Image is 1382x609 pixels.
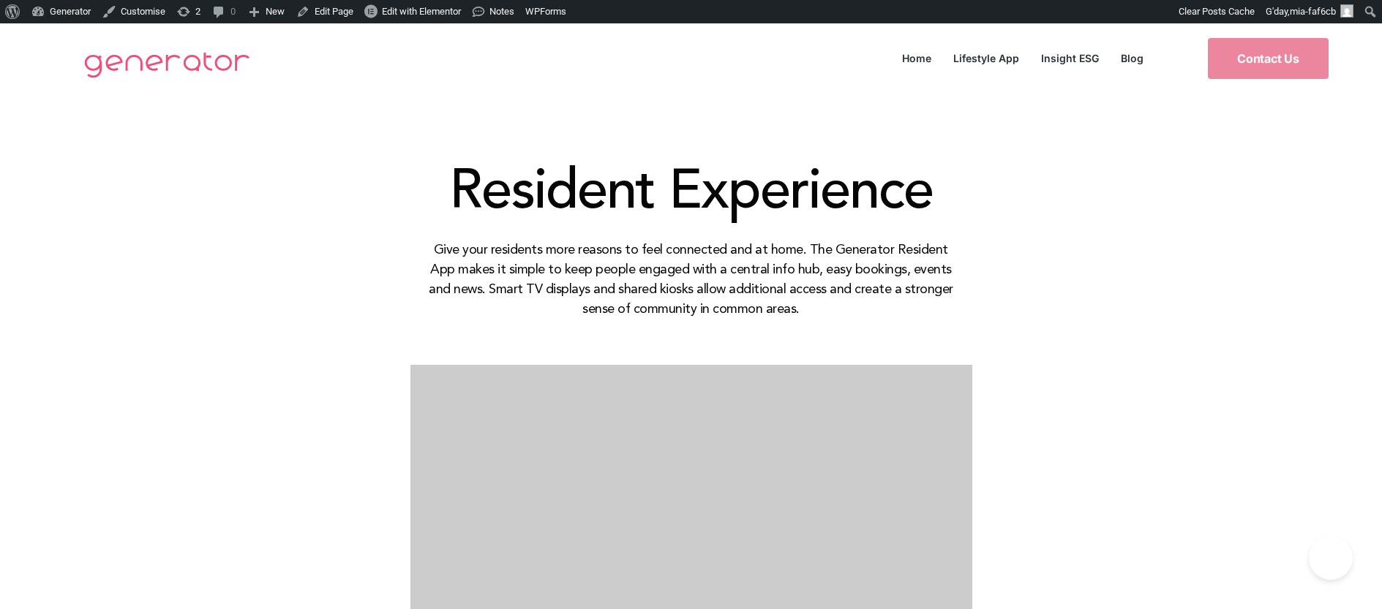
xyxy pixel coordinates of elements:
[146,163,1236,217] h1: Resident Experience
[1030,48,1110,68] a: Insight ESG
[1309,536,1353,580] iframe: Toggle Customer Support
[1290,6,1336,17] span: mia-faf6cb
[891,48,1154,68] nav: Menu
[424,239,958,318] p: Give your residents more reasons to feel connected and at home. The Generator Resident App makes ...
[1237,53,1299,64] span: Contact Us
[1208,38,1329,79] a: Contact Us
[1110,48,1154,68] a: Blog
[382,6,461,17] span: Edit with Elementor
[891,48,942,68] a: Home
[942,48,1030,68] a: Lifestyle App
